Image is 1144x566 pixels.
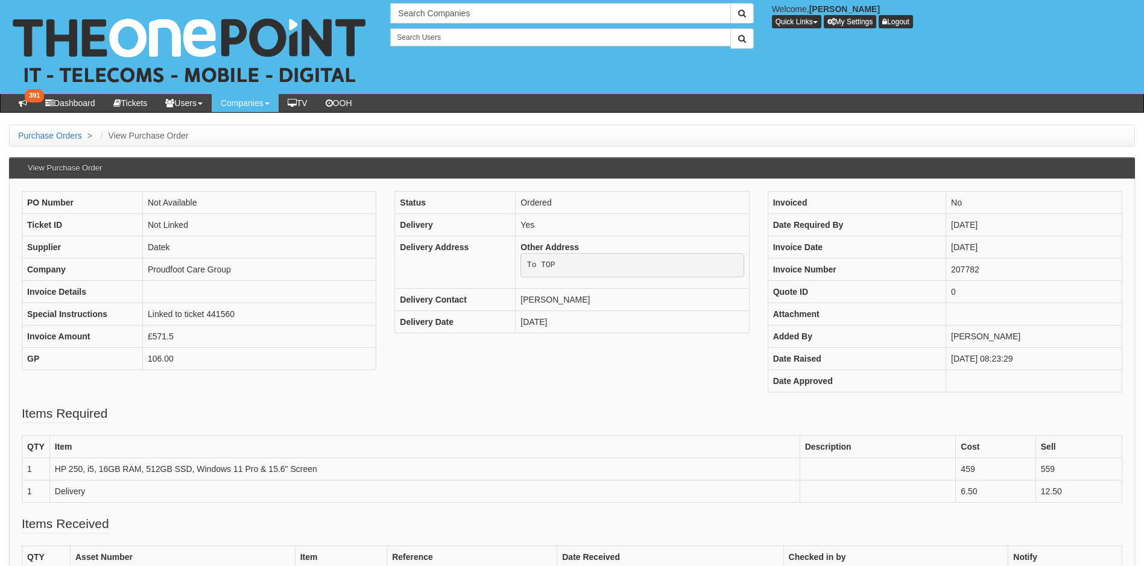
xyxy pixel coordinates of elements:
th: Invoice Details [22,281,143,303]
td: 1 [22,458,50,480]
th: Company [22,259,143,281]
td: 459 [956,458,1035,480]
td: [PERSON_NAME] [516,288,749,310]
td: No [946,192,1122,214]
td: 559 [1035,458,1122,480]
th: Supplier [22,236,143,259]
a: My Settings [824,15,877,28]
a: TV [279,94,317,112]
td: [DATE] 08:23:29 [946,348,1122,370]
td: 0 [946,281,1122,303]
th: Ticket ID [22,214,143,236]
td: Datek [143,236,376,259]
th: Sell [1035,436,1122,458]
a: Dashboard [36,94,104,112]
th: Delivery Date [395,310,516,333]
td: Not Linked [143,214,376,236]
td: £571.5 [143,325,376,348]
td: Yes [516,214,749,236]
th: Item [49,436,800,458]
td: 207782 [946,259,1122,281]
th: Quote ID [768,281,946,303]
td: [DATE] [516,310,749,333]
th: Cost [956,436,1035,458]
th: Invoice Amount [22,325,143,348]
h3: View Purchase Order [22,158,108,178]
td: 1 [22,480,50,503]
td: 6.50 [956,480,1035,503]
th: PO Number [22,192,143,214]
th: Status [395,192,516,214]
div: Welcome, [763,3,1144,28]
th: Date Raised [768,348,946,370]
input: Search Companies [390,3,730,24]
b: [PERSON_NAME] [809,4,880,14]
a: OOH [317,94,361,112]
td: HP 250, i5, 16GB RAM, 512GB SSD, Windows 11 Pro & 15.6" Screen [49,458,800,480]
th: Special Instructions [22,303,143,325]
th: Delivery Address [395,236,516,289]
td: Ordered [516,192,749,214]
td: [DATE] [946,236,1122,259]
th: Date Approved [768,370,946,392]
td: 12.50 [1035,480,1122,503]
th: Attachment [768,303,946,325]
a: Users [156,94,212,112]
th: Description [800,436,956,458]
a: Tickets [104,94,157,112]
td: 106.00 [143,348,376,370]
td: Not Available [143,192,376,214]
td: [PERSON_NAME] [946,325,1122,348]
legend: Items Required [22,404,107,423]
span: 391 [25,89,44,102]
th: Invoice Number [768,259,946,281]
input: Search Users [390,28,730,46]
li: View Purchase Order [98,130,189,142]
a: Purchase Orders [18,131,82,140]
th: Invoice Date [768,236,946,259]
th: Delivery Contact [395,288,516,310]
th: QTY [22,436,50,458]
b: Other Address [520,242,579,252]
a: Companies [212,94,279,112]
th: GP [22,348,143,370]
td: Proudfoot Care Group [143,259,376,281]
td: Delivery [49,480,800,503]
pre: To TOP [520,253,744,277]
span: > [84,131,95,140]
button: Quick Links [772,15,821,28]
th: Invoiced [768,192,946,214]
td: [DATE] [946,214,1122,236]
td: Linked to ticket 441560 [143,303,376,325]
legend: Items Received [22,515,109,533]
th: Date Required By [768,214,946,236]
th: Delivery [395,214,516,236]
a: Logout [879,15,913,28]
th: Added By [768,325,946,348]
